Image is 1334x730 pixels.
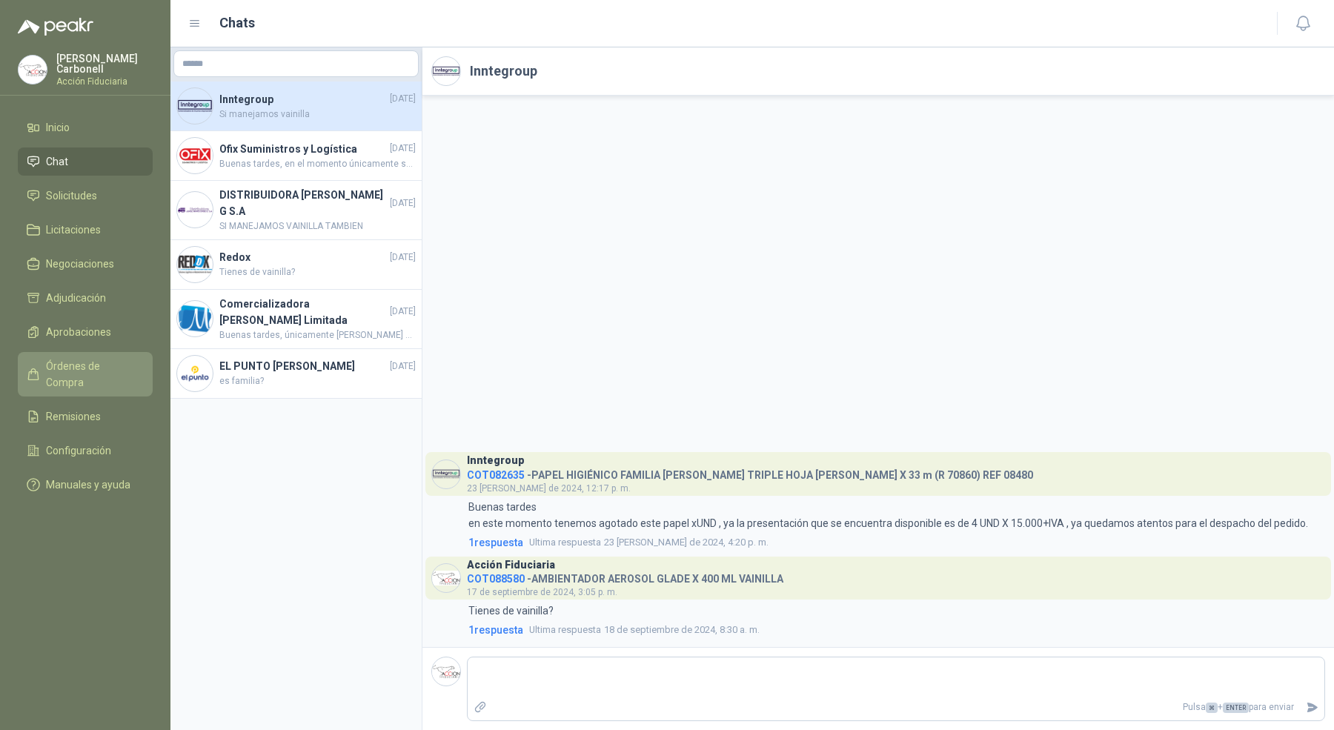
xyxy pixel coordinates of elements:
span: Remisiones [46,408,101,425]
span: Órdenes de Compra [46,358,139,391]
a: Inicio [18,113,153,142]
span: Inicio [46,119,70,136]
img: Company Logo [177,138,213,173]
h4: Ofix Suministros y Logística [219,141,387,157]
span: 17 de septiembre de 2024, 3:05 p. m. [467,587,617,597]
p: Tienes de vainilla? [468,603,554,619]
a: Configuración [18,437,153,465]
span: ⌘ [1206,703,1218,713]
button: Enviar [1300,694,1324,720]
a: Manuales y ayuda [18,471,153,499]
img: Company Logo [177,247,213,282]
span: 1 respuesta [468,622,523,638]
p: [PERSON_NAME] Carbonell [56,53,153,74]
a: Solicitudes [18,182,153,210]
span: Negociaciones [46,256,114,272]
a: Órdenes de Compra [18,352,153,396]
img: Company Logo [432,564,460,592]
img: Company Logo [177,192,213,228]
img: Company Logo [432,57,460,85]
span: [DATE] [390,250,416,265]
span: SI MANEJAMOS VAINILLA TAMBIEN [219,219,416,233]
span: COT088580 [467,573,525,585]
a: Company LogoInntegroup[DATE]Si manejamos vainilla [170,82,422,131]
img: Company Logo [177,356,213,391]
h2: Inntegroup [470,61,537,82]
span: Si manejamos vainilla [219,107,416,122]
p: Buenas tardes en este momento tenemos agotado este papel xUND , ya la presentación que se encuent... [468,499,1308,531]
a: Company LogoOfix Suministros y Logística[DATE]Buenas tardes, en el momento únicamente se tiene el... [170,131,422,181]
h3: Acción Fiduciaria [467,561,555,569]
img: Logo peakr [18,18,93,36]
h1: Chats [219,13,255,33]
span: es familia? [219,374,416,388]
a: 1respuestaUltima respuesta23 [PERSON_NAME] de 2024, 4:20 p. m. [465,534,1325,551]
span: [DATE] [390,92,416,106]
span: 1 respuesta [468,534,523,551]
span: Solicitudes [46,188,97,204]
span: [DATE] [390,196,416,210]
span: Licitaciones [46,222,101,238]
a: Adjudicación [18,284,153,312]
span: COT082635 [467,469,525,481]
span: Aprobaciones [46,324,111,340]
a: Company LogoRedox[DATE]Tienes de vainilla? [170,240,422,290]
span: Adjudicación [46,290,106,306]
span: ENTER [1223,703,1249,713]
a: Company LogoDISTRIBUIDORA [PERSON_NAME] G S.A[DATE]SI MANEJAMOS VAINILLA TAMBIEN [170,181,422,240]
span: Buenas tardes, en el momento únicamente se tiene el floral. [219,157,416,171]
h4: EL PUNTO [PERSON_NAME] [219,358,387,374]
h4: Comercializadora [PERSON_NAME] Limitada [219,296,387,328]
p: Acción Fiduciaria [56,77,153,86]
a: Company LogoEL PUNTO [PERSON_NAME][DATE]es familia? [170,349,422,399]
span: Buenas tardes, únicamente [PERSON_NAME] el [PERSON_NAME] x 10 unidades. Se cotizaron 10 rollos. [219,328,416,342]
span: Configuración [46,442,111,459]
img: Company Logo [432,657,460,686]
a: Chat [18,147,153,176]
span: 23 [PERSON_NAME] de 2024, 4:20 p. m. [529,535,769,550]
img: Company Logo [19,56,47,84]
img: Company Logo [177,301,213,336]
span: [DATE] [390,359,416,374]
span: Manuales y ayuda [46,477,130,493]
p: Pulsa + para enviar [493,694,1301,720]
a: 1respuestaUltima respuesta18 de septiembre de 2024, 8:30 a. m. [465,622,1325,638]
span: 23 [PERSON_NAME] de 2024, 12:17 p. m. [467,483,631,494]
img: Company Logo [432,460,460,488]
h4: - PAPEL HIGIÉNICO FAMILIA [PERSON_NAME] TRIPLE HOJA [PERSON_NAME] X 33 m (R 70860) REF 08480 [467,465,1033,480]
span: Tienes de vainilla? [219,265,416,279]
span: Chat [46,153,68,170]
span: 18 de septiembre de 2024, 8:30 a. m. [529,623,760,637]
img: Company Logo [177,88,213,124]
a: Licitaciones [18,216,153,244]
span: Ultima respuesta [529,623,601,637]
span: [DATE] [390,305,416,319]
span: Ultima respuesta [529,535,601,550]
a: Company LogoComercializadora [PERSON_NAME] Limitada[DATE]Buenas tardes, únicamente [PERSON_NAME] ... [170,290,422,349]
label: Adjuntar archivos [468,694,493,720]
h4: DISTRIBUIDORA [PERSON_NAME] G S.A [219,187,387,219]
h4: - AMBIENTADOR AEROSOL GLADE X 400 ML VAINILLA [467,569,783,583]
a: Aprobaciones [18,318,153,346]
h3: Inntegroup [467,457,525,465]
span: [DATE] [390,142,416,156]
h4: Inntegroup [219,91,387,107]
a: Negociaciones [18,250,153,278]
h4: Redox [219,249,387,265]
a: Remisiones [18,402,153,431]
